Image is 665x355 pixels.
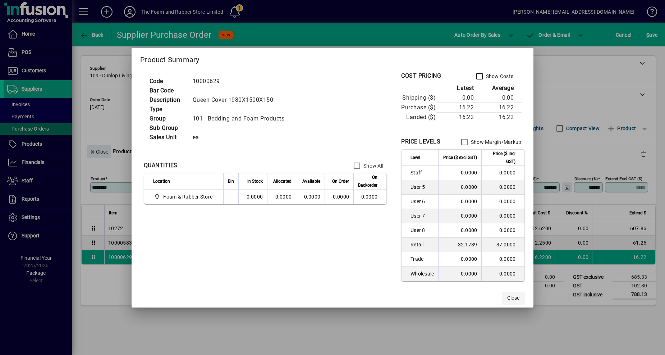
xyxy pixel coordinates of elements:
[411,198,434,205] span: User 6
[436,112,479,122] td: 16.22
[502,292,525,305] button: Close
[481,166,524,180] td: 0.0000
[469,138,522,146] label: Show Margin/Markup
[353,190,386,204] td: 0.0000
[267,190,296,204] td: 0.0000
[436,83,479,93] th: Latest
[302,177,320,185] span: Available
[481,238,524,252] td: 37.0000
[146,95,189,105] td: Description
[146,133,189,142] td: Sales Unit
[296,190,325,204] td: 0.0000
[411,227,434,234] span: User 8
[438,267,481,281] td: 0.0000
[401,72,441,80] div: COST PRICING
[189,133,293,142] td: ea
[411,241,434,248] span: Retail
[153,192,215,201] span: Foam & Rubber Store
[481,180,524,195] td: 0.0000
[247,177,263,185] span: In Stock
[189,95,293,105] td: Queen Cover 1980X1500X150
[438,209,481,223] td: 0.0000
[401,137,440,146] div: PRICE LEVELS
[438,238,481,252] td: 32.1739
[481,267,524,281] td: 0.0000
[153,177,170,185] span: Location
[485,73,514,80] label: Show Costs
[438,223,481,238] td: 0.0000
[163,193,212,200] span: Foam & Rubber Store
[146,77,189,86] td: Code
[146,105,189,114] td: Type
[189,114,293,123] td: 101 - Bedding and Foam Products
[146,86,189,95] td: Bar Code
[333,194,349,200] span: 0.0000
[479,93,522,103] td: 0.00
[401,103,436,112] td: Purchase ($)
[411,270,434,277] span: Wholesale
[486,150,515,165] span: Price ($ incl GST)
[481,209,524,223] td: 0.0000
[401,93,436,103] td: Shipping ($)
[481,252,524,267] td: 0.0000
[358,173,377,189] span: On Backorder
[132,48,534,69] h2: Product Summary
[507,294,519,302] span: Close
[332,177,349,185] span: On Order
[411,183,434,191] span: User 5
[273,177,292,185] span: Allocated
[438,166,481,180] td: 0.0000
[189,77,293,86] td: 10000629
[146,123,189,133] td: Sub Group
[411,212,434,219] span: User 7
[479,103,522,112] td: 16.22
[479,83,522,93] th: Average
[411,154,420,161] span: Level
[238,190,267,204] td: 0.0000
[362,162,383,169] label: Show All
[144,161,178,170] div: QUANTITIES
[411,169,434,176] span: Staff
[411,255,434,263] span: Trade
[146,114,189,123] td: Group
[401,112,436,122] td: Landed ($)
[438,195,481,209] td: 0.0000
[228,177,234,185] span: Bin
[436,103,479,112] td: 16.22
[443,154,477,161] span: Price ($ excl GST)
[438,180,481,195] td: 0.0000
[436,93,479,103] td: 0.00
[481,223,524,238] td: 0.0000
[481,195,524,209] td: 0.0000
[438,252,481,267] td: 0.0000
[479,112,522,122] td: 16.22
